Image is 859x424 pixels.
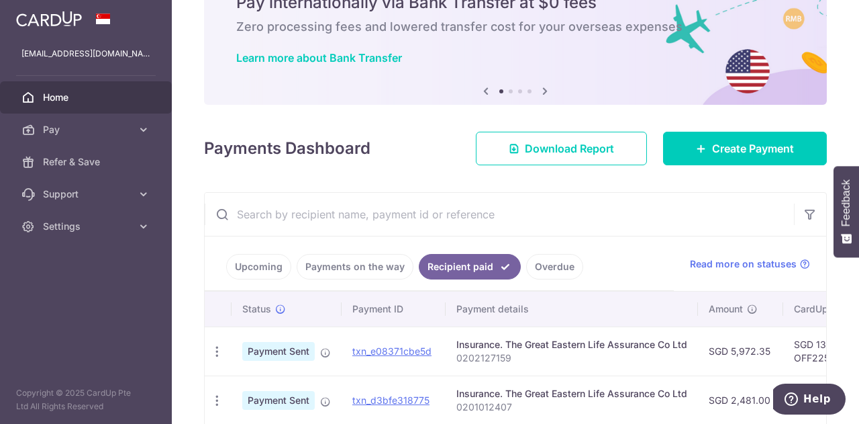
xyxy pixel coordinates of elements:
div: Insurance. The Great Eastern Life Assurance Co Ltd [456,338,687,351]
span: Feedback [840,179,852,226]
a: Overdue [526,254,583,280]
a: Recipient paid [419,254,521,280]
span: Payment Sent [242,391,315,410]
p: [EMAIL_ADDRESS][DOMAIN_NAME] [21,47,150,60]
a: Create Payment [663,132,827,165]
p: 0201012407 [456,400,687,414]
td: SGD 5,972.35 [698,327,783,376]
span: Download Report [525,140,614,157]
div: Insurance. The Great Eastern Life Assurance Co Ltd [456,387,687,400]
a: txn_d3bfe318775 [352,394,429,406]
iframe: Opens a widget where you can find more information [773,384,846,417]
span: Amount [709,302,743,316]
span: Payment Sent [242,342,315,361]
a: Learn more about Bank Transfer [236,51,402,65]
img: CardUp [16,11,82,27]
a: Upcoming [226,254,291,280]
a: txn_e08371cbe5d [352,345,432,357]
a: Download Report [476,132,647,165]
h4: Payments Dashboard [204,136,370,161]
span: Settings [43,220,132,233]
input: Search by recipient name, payment id or reference [205,193,794,236]
span: Read more on statuses [690,257,797,271]
a: Read more on statuses [690,257,810,271]
span: CardUp fee [794,302,845,316]
a: Payments on the way [297,254,413,280]
span: Refer & Save [43,155,132,169]
th: Payment ID [342,292,446,327]
p: 0202127159 [456,351,687,365]
th: Payment details [446,292,698,327]
span: Status [242,302,271,316]
span: Support [43,187,132,201]
h6: Zero processing fees and lowered transfer cost for your overseas expenses [236,19,795,35]
button: Feedback - Show survey [833,166,859,257]
span: Pay [43,123,132,136]
span: Home [43,91,132,104]
span: Create Payment [712,140,794,157]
